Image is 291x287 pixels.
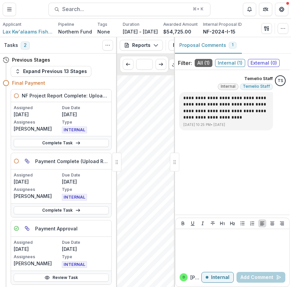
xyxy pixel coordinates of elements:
[11,66,91,77] button: Expand Previous 13 Stages
[163,28,191,35] p: $54,725.00
[278,79,283,83] div: Temelio Staff
[22,92,109,99] h5: NF Project Report Complete: Upload Report to Airtable
[48,3,210,16] button: Search...
[221,84,235,89] span: Internal
[169,40,235,51] button: Northern Fund Final Project Report
[163,21,198,27] p: Awarded Amount
[97,21,107,27] p: Tags
[228,219,236,227] button: Heading 2
[22,156,32,166] button: Parent task
[97,28,110,35] p: None
[174,37,242,54] button: Proposal Comments
[14,260,61,267] p: [PERSON_NAME]
[126,183,152,187] span: Project photos
[169,59,180,70] button: Download PDF
[244,75,273,82] p: Temelio Staff
[209,219,217,227] button: Strike
[126,158,195,161] span: Relevance to the Pacific Salmon Treaty
[14,245,61,253] p: [DATE]
[123,28,158,35] p: [DATE] - [DATE]
[183,276,185,279] div: Divyansh
[156,59,166,70] button: Scroll to next page
[126,120,257,123] span: Improving our understanding of stock composition in early Skeena and Nass food fisheries for
[248,219,256,227] button: Ordered List
[14,119,61,125] p: Assignees
[123,21,139,27] p: Duration
[195,59,212,67] span: All ( 1 )
[58,21,74,27] p: Pipeline
[178,59,192,67] p: Filter:
[35,158,109,165] h5: Payment Complete (Upload Remittance Advice)
[14,172,61,178] p: Assigned
[22,223,32,234] button: View dependent tasks
[243,84,270,89] span: Temelio Staff
[236,272,285,283] button: Add Comment
[126,85,186,90] span: Submission Responses
[232,43,233,47] span: 1
[126,175,152,178] span: See attached files
[14,254,61,260] p: Assignees
[278,219,286,227] button: Align Right
[62,187,109,193] p: Type
[126,170,151,174] span: Project report
[14,274,109,282] a: Review Task
[14,187,61,193] p: Assignees
[215,59,245,67] span: Internal ( 1 )
[243,3,256,16] button: Notifications
[62,6,189,12] span: Search...
[62,172,109,178] p: Due Date
[190,274,201,281] p: [PERSON_NAME]
[102,40,113,51] button: Toggle View Cancelled Tasks
[275,3,288,16] button: Get Help
[58,28,92,35] p: Northern Fund
[3,3,16,16] button: Toggle Menu
[62,254,109,260] p: Type
[35,225,78,232] h5: Payment Approval
[126,145,143,149] span: Summary
[62,239,109,245] p: Due Date
[14,206,109,214] a: Complete Task
[14,193,61,200] p: [PERSON_NAME]
[3,28,53,35] a: Lax Kw'alaams Fishing Enterprises Ltd.
[62,245,109,253] p: [DATE]
[62,194,87,201] span: INTERNAL
[123,59,133,70] button: Scroll to previous page
[14,239,61,245] p: Assigned
[191,5,205,13] div: ⌘ + K
[126,137,182,140] span: Lax Kw'alaams Fishing Enterprises Ltd.
[248,59,280,67] span: External ( 0 )
[62,178,109,185] p: [DATE]
[14,125,61,132] p: [PERSON_NAME]
[14,105,61,111] p: Assigned
[126,107,145,111] span: NF-2024-I-15
[199,219,207,227] button: Italicize
[62,111,109,118] p: [DATE]
[189,219,197,227] button: Underline
[218,219,226,227] button: Heading 1
[126,103,143,107] span: Project ID
[203,28,235,35] p: NF-2024-I-15
[126,133,149,136] span: Organization
[14,111,61,118] p: [DATE]
[21,42,30,50] span: 2
[126,188,142,191] span: No uploads
[14,178,61,185] p: [DATE]
[62,127,87,133] span: INTERNAL
[203,21,242,27] p: Internal Proposal ID
[183,122,269,127] p: [DATE] 10:25 PM • [DATE]
[3,21,21,27] p: Applicant
[12,56,50,63] h4: Previous Stages
[211,275,229,280] p: Internal
[62,105,109,111] p: Due Date
[120,40,163,51] button: Reports
[126,125,149,128] span: sockeye salmon
[259,3,272,16] button: Partners
[126,116,148,119] span: Project Title
[12,79,45,86] h4: Final Payment
[201,272,234,283] button: Internal
[179,219,187,227] button: Bold
[238,219,247,227] button: Bullet List
[4,43,18,48] h3: Tasks
[126,94,188,98] span: Northern Fund Final Report
[268,219,276,227] button: Align Center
